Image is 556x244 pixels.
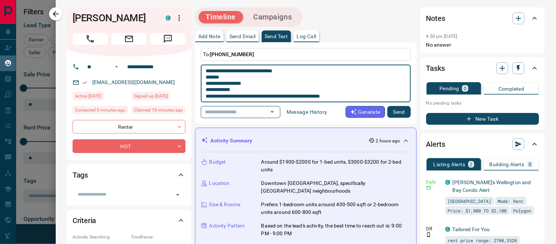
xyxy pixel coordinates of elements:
h2: Tags [73,169,88,181]
div: Criteria [73,212,185,229]
p: Pending [439,86,459,91]
p: Downtown [GEOGRAPHIC_DATA], specifically [GEOGRAPHIC_DATA] neighbourhoods [261,179,410,195]
button: Generate [346,106,385,118]
p: Based on the lead's activity, the best time to reach out is: 9:00 PM - 9:00 PM [261,222,410,237]
h2: Tasks [426,62,445,74]
p: Add Note [198,34,221,39]
div: Renter [73,120,185,134]
div: Sat Mar 08 2025 [132,92,185,102]
p: Building Alerts [490,162,524,167]
button: Send [387,106,411,118]
p: Prefers 1-bedroom units around 400-500 sqft or 2-bedroom units around 600-800 sqft [261,201,410,216]
span: [PHONE_NUMBER] [210,51,254,57]
p: 4:50 pm [DATE] [426,34,457,39]
div: Notes [426,10,539,27]
button: Open [112,62,121,71]
p: Log Call [297,34,316,39]
svg: Push Notification Only [426,232,431,237]
p: Timeframe: [131,234,185,240]
svg: Email Verified [82,80,87,85]
p: 2 [470,162,473,167]
span: Active [DATE] [75,92,101,100]
div: Alerts [426,135,539,153]
p: Listing Alerts [434,162,465,167]
a: [EMAIL_ADDRESS][DOMAIN_NAME] [92,79,175,85]
p: Activity Pattern [209,222,245,230]
p: Budget [209,158,226,166]
p: Daily [426,179,441,185]
span: Claimed 18 minutes ago [134,106,183,114]
h2: Criteria [73,215,96,226]
button: Campaigns [246,11,299,23]
span: [GEOGRAPHIC_DATA] [448,197,491,205]
p: Actively Searching: [73,234,127,240]
button: Message History [283,106,332,118]
div: Tue Sep 16 2025 [73,106,128,116]
div: Tue Sep 16 2025 [132,106,185,116]
div: Sun Sep 14 2025 [73,92,128,102]
p: Send Email [229,34,256,39]
span: Email [111,33,147,45]
p: 0 [464,86,467,91]
h2: Notes [426,12,445,24]
p: 0 [529,162,532,167]
p: Activity Summary [211,137,253,145]
h1: [PERSON_NAME] [73,12,155,24]
div: Tasks [426,59,539,77]
p: Around $1900-$2000 for 1-bed units, $3000-$3200 for 2-bed units [261,158,410,174]
p: No pending tasks [426,98,539,109]
p: To: [201,48,411,61]
p: No answer [426,41,539,49]
div: Activity Summary2 hours ago [201,134,410,148]
div: condos.ca [445,180,450,185]
h2: Alerts [426,138,445,150]
span: Mode: Rent [498,197,524,205]
p: Size & Rooms [209,201,241,208]
p: Completed [498,86,524,91]
p: Off [426,226,441,232]
div: Tags [73,166,185,184]
span: Price: $1,800 TO $2,100 [448,207,507,214]
p: 2 hours ago [376,138,400,144]
div: condos.ca [166,15,171,21]
span: Signed up [DATE] [134,92,168,100]
button: Timeline [199,11,243,23]
button: Open [267,107,277,117]
span: Call [73,33,108,45]
span: Polygon [513,207,531,214]
svg: Email [426,185,431,190]
a: Tailored For You [453,226,490,232]
div: condos.ca [445,227,450,232]
span: Message [150,33,185,45]
p: Location [209,179,230,187]
p: Send Text [265,34,288,39]
span: rent price range: 2700,3520 [448,237,517,244]
button: Open [173,190,183,200]
span: Contacted 9 minutes ago [75,106,125,114]
button: New Task [426,113,539,125]
div: HOT [73,139,185,153]
a: [PERSON_NAME]'s Wellington and Bay Condo Alert [453,179,531,193]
